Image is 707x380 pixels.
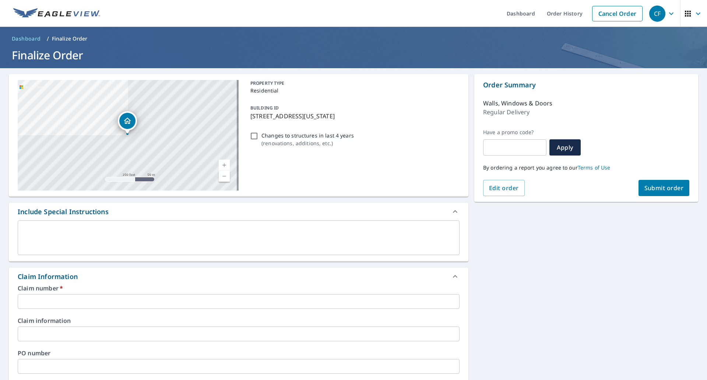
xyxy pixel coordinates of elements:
div: CF [649,6,665,22]
span: Edit order [489,184,519,192]
p: Changes to structures in last 4 years [261,132,354,139]
span: Dashboard [12,35,41,42]
p: PROPERTY TYPE [250,80,457,87]
p: Order Summary [483,80,689,90]
p: ( renovations, additions, etc. ) [261,139,354,147]
label: Claim information [18,318,460,324]
button: Edit order [483,180,525,196]
label: PO number [18,350,460,356]
a: Current Level 17, Zoom In [219,160,230,171]
h1: Finalize Order [9,48,698,63]
label: Claim number [18,285,460,291]
span: Apply [555,143,575,151]
nav: breadcrumb [9,33,698,45]
label: Have a promo code? [483,129,546,136]
p: Residential [250,87,457,94]
p: BUILDING ID [250,105,279,111]
div: Include Special Instructions [9,203,468,220]
p: Regular Delivery [483,108,530,116]
a: Current Level 17, Zoom Out [219,171,230,182]
button: Apply [549,139,581,156]
div: Claim Information [18,272,78,282]
div: Include Special Instructions [18,207,109,217]
p: [STREET_ADDRESS][US_STATE] [250,112,457,121]
button: Submit order [639,180,690,196]
p: Walls, Windows & Doors [483,99,552,108]
div: Dropped pin, building 1, Residential property, 638 Waters Dr Virginia Beach, VA 23462 [118,111,137,134]
img: EV Logo [13,8,100,19]
a: Terms of Use [578,164,611,171]
p: By ordering a report you agree to our [483,164,689,171]
li: / [47,34,49,43]
div: Claim Information [9,268,468,285]
a: Cancel Order [592,6,643,21]
p: Finalize Order [52,35,88,42]
a: Dashboard [9,33,44,45]
span: Submit order [644,184,684,192]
